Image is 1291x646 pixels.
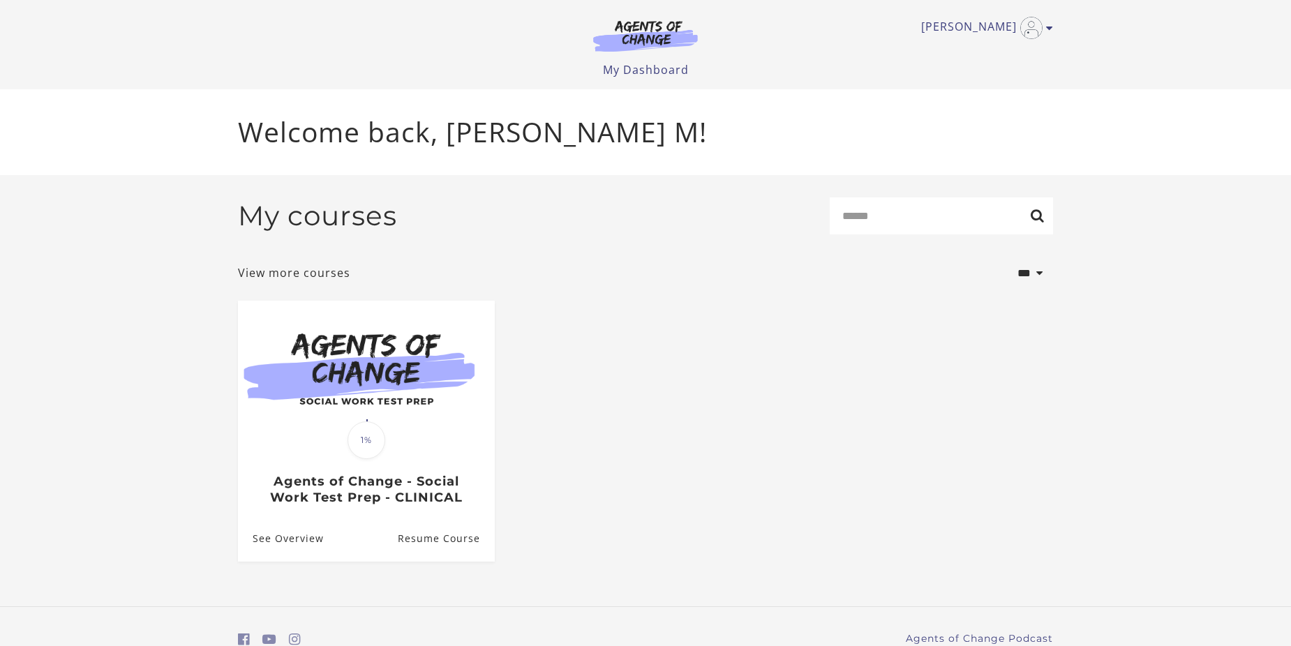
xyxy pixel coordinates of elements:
p: Welcome back, [PERSON_NAME] M! [238,112,1053,153]
img: Agents of Change Logo [579,20,712,52]
a: My Dashboard [603,62,689,77]
a: Agents of Change - Social Work Test Prep - CLINICAL: Resume Course [398,516,495,562]
a: View more courses [238,264,350,281]
h3: Agents of Change - Social Work Test Prep - CLINICAL [253,474,479,505]
span: 1% [348,421,385,459]
a: Toggle menu [921,17,1046,39]
i: https://www.youtube.com/c/AgentsofChangeTestPrepbyMeaganMitchell (Open in a new window) [262,633,276,646]
a: Agents of Change - Social Work Test Prep - CLINICAL: See Overview [238,516,324,562]
a: Agents of Change Podcast [906,631,1053,646]
i: https://www.facebook.com/groups/aswbtestprep (Open in a new window) [238,633,250,646]
i: https://www.instagram.com/agentsofchangeprep/ (Open in a new window) [289,633,301,646]
h2: My courses [238,200,397,232]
